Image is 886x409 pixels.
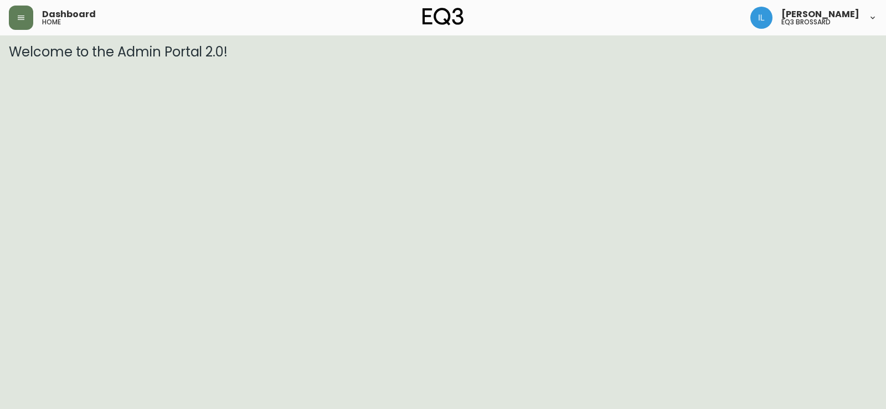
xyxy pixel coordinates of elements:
h3: Welcome to the Admin Portal 2.0! [9,44,877,60]
img: logo [423,8,463,25]
h5: home [42,19,61,25]
h5: eq3 brossard [781,19,831,25]
img: 998f055460c6ec1d1452ac0265469103 [750,7,772,29]
span: Dashboard [42,10,96,19]
span: [PERSON_NAME] [781,10,859,19]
